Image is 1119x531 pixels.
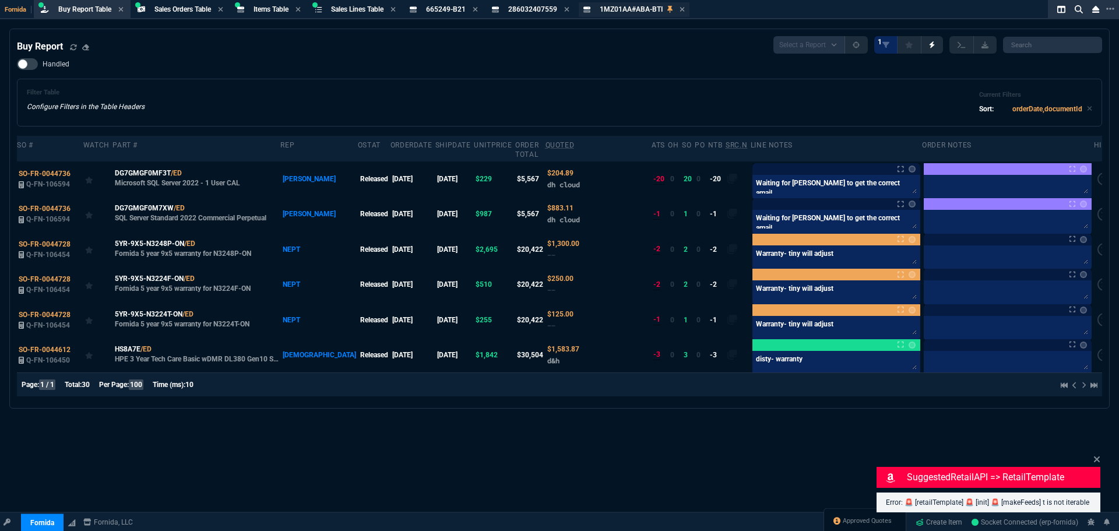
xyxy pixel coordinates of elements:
td: [DATE] [390,267,435,302]
div: Add to Watchlist [85,347,111,363]
td: $30,504 [515,337,545,372]
div: Order Total [515,140,542,159]
div: Add to Watchlist [85,312,111,328]
span: DG7GMGF0M7XW [115,203,174,213]
nx-icon: Open New Tab [1106,3,1114,15]
td: [DATE] [390,196,435,231]
td: Fornida 5 year 9x5 warranty for N3248P-ON [112,232,280,267]
span: Items Table [254,5,288,13]
nx-icon: Close Tab [218,5,223,15]
code: orderDate,documentId [1012,105,1082,113]
div: Add to Watchlist [85,171,111,187]
td: [DATE] [390,337,435,372]
td: -20 [708,161,726,196]
p: Configure Filters in the Table Headers [27,101,145,112]
td: Fornida 5 year 9x5 warranty for N3224F-ON [112,267,280,302]
td: -2 [708,267,726,302]
span: 0 [696,316,701,324]
span: HS8A7E [115,344,140,354]
nx-icon: Search [1070,2,1088,16]
span: Q-FN-106594 [26,215,70,223]
td: [PERSON_NAME] [280,161,357,196]
td: $20,422 [515,232,545,267]
nx-icon: Close Workbench [1088,2,1104,16]
td: 2 [682,267,695,302]
span: SO-FR-0044728 [19,240,71,248]
div: -20 [653,174,664,185]
span: DG7GMGF0MF3T [115,168,171,178]
td: -1 [708,302,726,337]
p: Sort: [979,104,994,114]
td: 1 [682,196,695,231]
span: SO-FR-0044736 [19,170,71,178]
p: Fornida 5 year 9x5 warranty for N3224T-ON [115,319,249,329]
span: 0 [696,351,701,359]
span: -- [547,251,555,259]
a: /ED [184,238,195,249]
span: 1MZ01AA#ABA-BTI [600,5,663,13]
div: SO # [17,140,33,150]
span: 30 [82,381,90,389]
span: d&h [547,356,559,365]
td: 3 [682,337,695,372]
span: Sales Lines Table [331,5,383,13]
div: SO [682,140,691,150]
span: 10 [185,381,193,389]
span: 0 [670,351,674,359]
span: 0 [670,210,674,218]
span: -- [547,321,555,330]
span: 0 [696,280,701,289]
div: -2 [653,279,660,290]
td: Released [358,302,390,337]
td: 2 [682,232,695,267]
td: NEPT [280,302,357,337]
p: SuggestedRetailAPI => retailTemplate [907,470,1098,484]
div: Order Notes [922,140,972,150]
div: PO [695,140,705,150]
span: Per Page: [99,381,129,389]
span: -- [547,286,555,294]
span: Fornida [5,6,31,13]
td: $229 [474,161,515,196]
span: 286032407559 [508,5,557,13]
span: SO-FR-0044728 [19,275,71,283]
div: oStat [358,140,381,150]
span: Quoted Cost [547,240,579,248]
a: /ED [140,344,152,354]
span: Q-FN-106454 [26,321,70,329]
td: 20 [682,161,695,196]
p: SQL Server Standard 2022 Commercial Perpetual [115,213,266,223]
span: 0 [670,280,674,289]
td: [DEMOGRAPHIC_DATA] [280,337,357,372]
span: Quoted Cost [547,310,573,318]
a: /ED [174,203,185,213]
span: Handled [43,59,69,69]
td: [PERSON_NAME] [280,196,357,231]
span: Q-FN-106454 [26,251,70,259]
span: Quoted Cost [547,275,573,283]
td: $20,422 [515,302,545,337]
span: Approved Quotes [843,516,892,526]
td: [DATE] [435,267,474,302]
h6: Filter Table [27,89,145,97]
span: Socket Connected (erp-fornida) [972,518,1078,526]
span: dh cloud [547,215,580,224]
td: $255 [474,302,515,337]
div: -3 [653,349,660,360]
nx-icon: Close Tab [564,5,569,15]
td: [DATE] [390,161,435,196]
span: dh cloud [547,180,580,189]
h4: Buy Report [17,40,63,54]
div: Watch [83,140,110,150]
span: Quoted Cost [547,204,573,212]
nx-icon: Close Tab [118,5,124,15]
p: Microsoft SQL Server 2022 - 1 User CAL [115,178,240,188]
span: Q-FN-106454 [26,286,70,294]
td: Released [358,267,390,302]
td: [DATE] [435,302,474,337]
span: Q-FN-106450 [26,356,70,364]
td: Released [358,161,390,196]
div: Line Notes [751,140,793,150]
div: -2 [653,244,660,255]
abbr: Quoted Cost and Sourcing Notes [546,141,575,149]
